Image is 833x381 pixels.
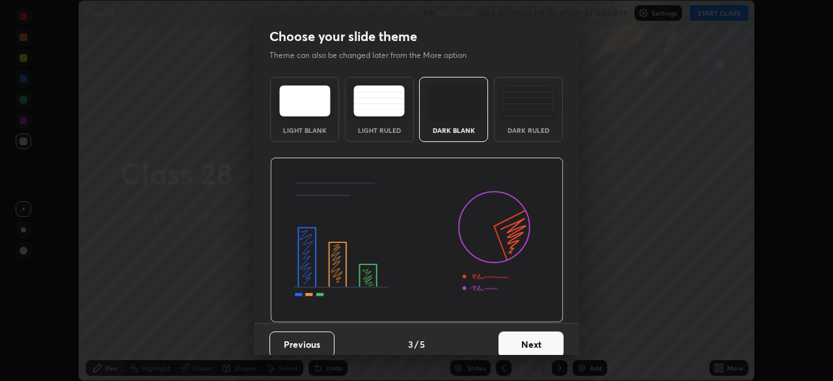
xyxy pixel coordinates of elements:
img: darkRuledTheme.de295e13.svg [502,85,554,117]
h4: / [415,337,418,351]
p: Theme can also be changed later from the More option [269,49,480,61]
button: Previous [269,332,335,358]
div: Light Blank [279,127,331,134]
button: Next [498,332,564,358]
img: darkThemeBanner.d06ce4a2.svg [270,158,564,323]
img: lightRuledTheme.5fabf969.svg [353,85,405,117]
div: Light Ruled [353,127,405,134]
img: darkTheme.f0cc69e5.svg [428,85,480,117]
img: lightTheme.e5ed3b09.svg [279,85,331,117]
div: Dark Ruled [502,127,554,134]
h2: Choose your slide theme [269,28,417,45]
h4: 5 [420,337,425,351]
div: Dark Blank [428,127,480,134]
h4: 3 [408,337,413,351]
